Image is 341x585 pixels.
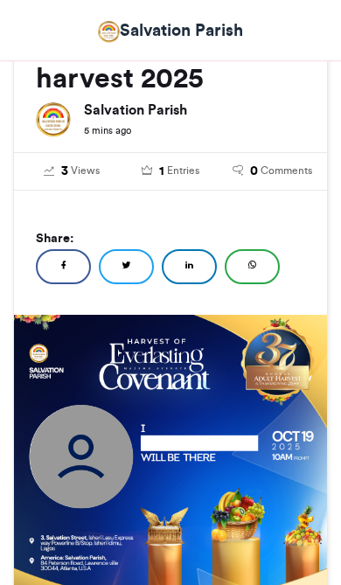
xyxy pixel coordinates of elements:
span: 3 [61,162,68,181]
h2: harvest 2025 [36,62,305,94]
span: Views [71,163,100,178]
span: Entries [167,163,199,178]
a: 0 Comments [233,162,305,181]
img: Salvation Parish [98,21,120,43]
h5: Share: [36,226,305,249]
a: Salvation Parish [98,17,243,43]
small: 5 mins ago [84,124,131,136]
h6: Salvation Parish [84,102,305,116]
img: Salvation Parish [36,102,71,137]
span: Comments [261,163,312,178]
a: 1 Entries [135,162,207,181]
img: user_circle.png [30,405,134,509]
span: 1 [159,162,164,181]
span: 0 [250,162,258,181]
a: 3 Views [36,162,108,181]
